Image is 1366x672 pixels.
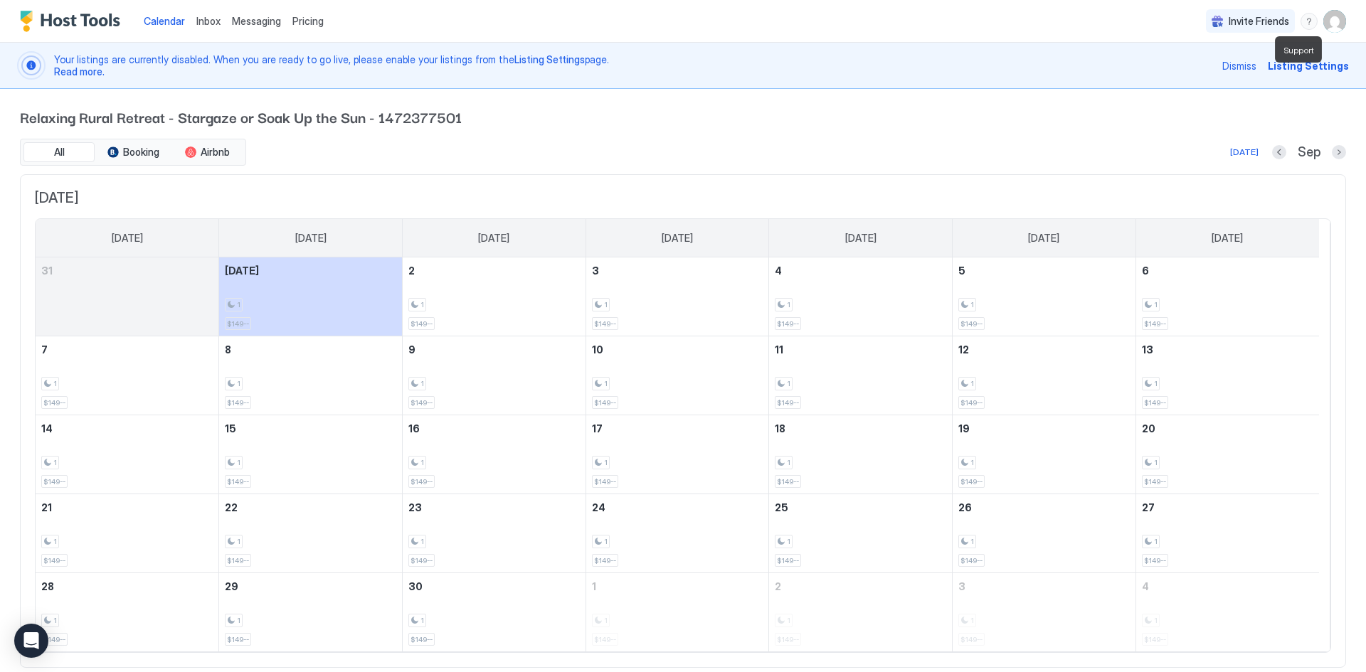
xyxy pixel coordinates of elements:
a: October 3, 2025 [953,573,1135,599]
span: $149-- [960,319,983,329]
a: September 22, 2025 [219,494,402,521]
td: September 5, 2025 [953,257,1136,336]
a: Host Tools Logo [20,11,127,32]
div: Listing Settings [1268,58,1349,73]
span: $149-- [1144,398,1166,407]
a: September 17, 2025 [586,415,769,442]
span: 12 [958,343,969,356]
td: September 15, 2025 [219,415,403,494]
span: 3 [592,265,599,277]
td: September 12, 2025 [953,336,1136,415]
span: 1 [420,458,424,467]
td: September 4, 2025 [769,257,953,336]
td: September 14, 2025 [36,415,219,494]
span: Listing Settings [514,53,585,65]
span: 1 [787,537,790,546]
td: October 4, 2025 [1135,573,1319,652]
a: September 4, 2025 [769,257,952,284]
span: 1 [1154,458,1158,467]
span: Airbnb [201,146,230,159]
span: 1 [237,300,240,309]
span: 1 [604,379,608,388]
span: $149-- [960,398,983,407]
a: September 20, 2025 [1136,415,1319,442]
td: September 13, 2025 [1135,336,1319,415]
a: September 27, 2025 [1136,494,1319,521]
a: Messaging [232,14,281,28]
a: Inbox [196,14,221,28]
span: 1 [1154,379,1158,388]
span: 2 [408,265,415,277]
span: 2 [775,580,781,592]
a: September 9, 2025 [403,336,586,363]
span: 1 [237,458,240,467]
a: Tuesday [464,219,524,257]
td: September 20, 2025 [1135,415,1319,494]
a: September 2, 2025 [403,257,586,284]
span: 1 [1154,300,1158,309]
span: 1 [787,458,790,467]
a: Read more. [54,65,105,78]
span: $149-- [411,635,433,644]
a: September 30, 2025 [403,573,586,599]
span: 20 [1142,422,1155,434]
td: October 2, 2025 [769,573,953,652]
span: 10 [592,343,603,356]
span: 1 [420,300,424,309]
span: $149-- [594,319,616,329]
span: $149-- [1144,319,1166,329]
span: $149-- [960,556,983,565]
td: October 1, 2025 [586,573,769,652]
td: October 3, 2025 [953,573,1136,652]
span: 1 [604,537,608,546]
a: September 26, 2025 [953,494,1135,521]
span: 22 [225,501,238,513]
a: August 31, 2025 [36,257,218,284]
span: 7 [41,343,48,356]
span: $149-- [227,319,249,329]
span: 13 [1142,343,1153,356]
td: September 10, 2025 [586,336,769,415]
div: [DATE] [1230,146,1259,159]
a: September 29, 2025 [219,573,402,599]
span: 6 [1142,265,1149,277]
div: User profile [1323,10,1346,33]
span: 1 [604,300,608,309]
span: 16 [408,422,420,434]
span: 1 [237,537,240,546]
span: 1 [1154,537,1158,546]
td: September 2, 2025 [402,257,586,336]
a: October 1, 2025 [586,573,769,599]
a: September 1, 2025 [219,257,402,284]
a: September 25, 2025 [769,494,952,521]
td: August 31, 2025 [36,257,219,336]
a: Thursday [831,219,891,257]
a: September 23, 2025 [403,494,586,521]
a: September 19, 2025 [953,415,1135,442]
td: September 17, 2025 [586,415,769,494]
span: $149-- [1144,556,1166,565]
span: 1 [970,537,974,546]
span: 5 [958,265,965,277]
span: $149-- [777,477,799,486]
span: $149-- [43,398,65,407]
span: 15 [225,422,236,434]
span: 1 [420,379,424,388]
span: $149-- [227,556,249,565]
a: Wednesday [647,219,707,257]
span: [DATE] [845,232,877,245]
span: [DATE] [35,189,1331,207]
a: September 6, 2025 [1136,257,1319,284]
span: $149-- [227,477,249,486]
span: $149-- [594,556,616,565]
span: 1 [420,616,424,625]
a: September 8, 2025 [219,336,402,363]
span: $149-- [594,477,616,486]
span: Booking [123,146,159,159]
span: Pricing [292,15,324,28]
a: Monday [281,219,341,257]
a: September 7, 2025 [36,336,218,363]
span: 14 [41,422,53,434]
span: Your listings are currently disabled. When you are ready to go live, please enable your listings ... [54,53,1214,78]
td: September 26, 2025 [953,494,1136,573]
